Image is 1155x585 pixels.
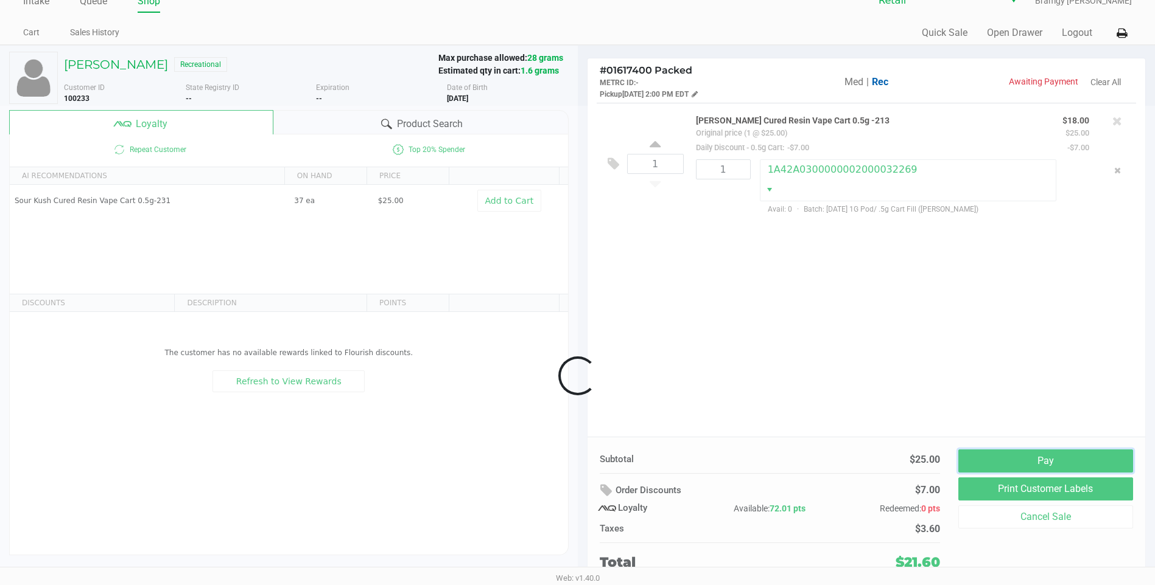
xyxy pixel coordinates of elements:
[636,78,639,87] span: -
[600,64,606,76] span: #
[64,83,105,92] span: Customer ID
[922,26,967,40] button: Quick Sale
[600,78,636,87] span: METRC ID:
[1062,26,1092,40] button: Logout
[987,26,1042,40] button: Open Drawer
[186,83,239,92] span: State Registry ID
[844,76,863,88] span: Med
[64,57,168,72] h5: [PERSON_NAME]
[527,53,563,63] span: 28 grams
[174,57,227,72] span: Recreational
[866,76,869,88] span: |
[622,90,689,99] span: [DATE] 2:00 PM EDT
[447,94,468,103] b: [DATE]
[955,75,1078,88] p: Awaiting Payment
[70,25,119,40] a: Sales History
[872,76,888,88] span: Rec
[316,94,322,103] b: --
[600,90,622,99] span: pickup
[521,66,559,75] span: 1.6 grams
[316,83,349,92] span: Expiration
[556,573,600,583] span: Web: v1.40.0
[438,53,569,75] span: Max purchase allowed:
[447,83,488,92] span: Date of Birth
[64,94,90,103] b: 100233
[186,94,192,103] b: --
[1090,76,1121,89] button: Clear All
[438,66,559,75] span: Estimated qty in cart:
[23,25,40,40] a: Cart
[600,64,692,76] span: 01617400 Packed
